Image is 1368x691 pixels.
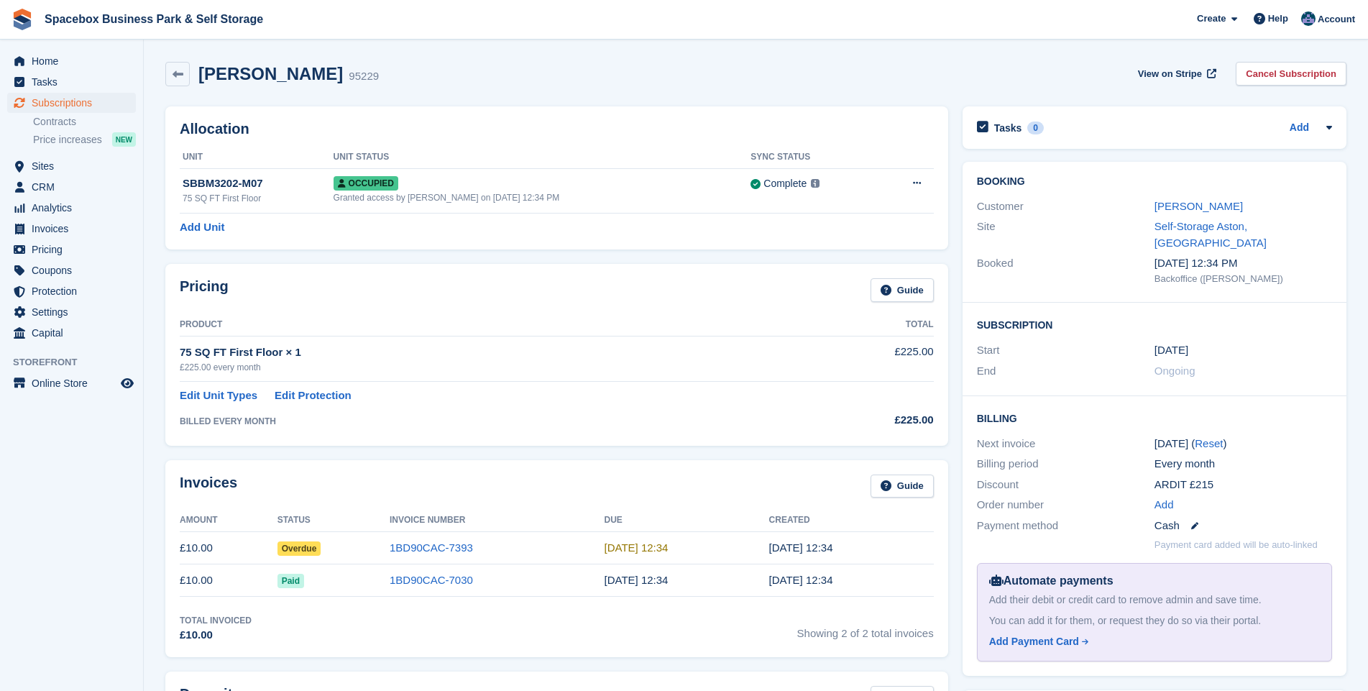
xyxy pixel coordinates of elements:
[1154,342,1188,359] time: 2025-07-14 00:00:00 UTC
[605,574,669,586] time: 2025-07-15 11:34:02 UTC
[989,592,1320,608] div: Add their debit or credit card to remove admin and save time.
[277,541,321,556] span: Overdue
[183,175,334,192] div: SBBM3202-M07
[1154,477,1332,493] div: ARDIT £215
[7,281,136,301] a: menu
[275,388,352,404] a: Edit Protection
[871,475,934,498] a: Guide
[794,412,934,429] div: £225.00
[989,634,1079,649] div: Add Payment Card
[180,388,257,404] a: Edit Unit Types
[180,564,277,597] td: £10.00
[1132,62,1219,86] a: View on Stripe
[750,146,878,169] th: Sync Status
[112,132,136,147] div: NEW
[180,509,277,532] th: Amount
[119,375,136,392] a: Preview store
[180,219,224,236] a: Add Unit
[32,51,118,71] span: Home
[180,532,277,564] td: £10.00
[605,509,769,532] th: Due
[1154,497,1174,513] a: Add
[769,509,934,532] th: Created
[198,64,343,83] h2: [PERSON_NAME]
[390,541,473,554] a: 1BD90CAC-7393
[977,317,1332,331] h2: Subscription
[794,336,934,381] td: £225.00
[349,68,379,85] div: 95229
[32,302,118,322] span: Settings
[1154,518,1332,534] div: Cash
[811,179,820,188] img: icon-info-grey-7440780725fd019a000dd9b08b2336e03edf1995a4989e88bcd33f0948082b44.svg
[1318,12,1355,27] span: Account
[334,191,751,204] div: Granted access by [PERSON_NAME] on [DATE] 12:34 PM
[32,373,118,393] span: Online Store
[7,302,136,322] a: menu
[1154,365,1195,377] span: Ongoing
[1154,272,1332,286] div: Backoffice ([PERSON_NAME])
[180,146,334,169] th: Unit
[977,176,1332,188] h2: Booking
[7,156,136,176] a: menu
[334,146,751,169] th: Unit Status
[977,255,1154,285] div: Booked
[32,72,118,92] span: Tasks
[277,509,390,532] th: Status
[183,192,334,205] div: 75 SQ FT First Floor
[7,51,136,71] a: menu
[33,132,136,147] a: Price increases NEW
[32,156,118,176] span: Sites
[32,198,118,218] span: Analytics
[1138,67,1202,81] span: View on Stripe
[1268,12,1288,26] span: Help
[7,239,136,260] a: menu
[1154,200,1243,212] a: [PERSON_NAME]
[180,314,794,337] th: Product
[180,475,237,498] h2: Invoices
[32,323,118,343] span: Capital
[977,436,1154,452] div: Next invoice
[180,415,794,428] div: BILLED EVERY MONTH
[794,314,934,337] th: Total
[994,122,1022,134] h2: Tasks
[32,239,118,260] span: Pricing
[32,93,118,113] span: Subscriptions
[977,219,1154,251] div: Site
[1154,220,1267,249] a: Self-Storage Aston, [GEOGRAPHIC_DATA]
[180,278,229,302] h2: Pricing
[13,355,143,370] span: Storefront
[180,121,934,137] h2: Allocation
[977,411,1332,425] h2: Billing
[1027,122,1044,134] div: 0
[1195,437,1223,449] a: Reset
[390,509,605,532] th: Invoice Number
[1154,456,1332,472] div: Every month
[989,634,1314,649] a: Add Payment Card
[33,133,102,147] span: Price increases
[1236,62,1346,86] a: Cancel Subscription
[763,176,807,191] div: Complete
[769,574,833,586] time: 2025-07-14 11:34:02 UTC
[33,115,136,129] a: Contracts
[39,7,269,31] a: Spacebox Business Park & Self Storage
[977,342,1154,359] div: Start
[7,260,136,280] a: menu
[977,518,1154,534] div: Payment method
[180,614,252,627] div: Total Invoiced
[7,219,136,239] a: menu
[871,278,934,302] a: Guide
[605,541,669,554] time: 2025-08-15 11:34:02 UTC
[977,477,1154,493] div: Discount
[989,572,1320,590] div: Automate payments
[180,344,794,361] div: 75 SQ FT First Floor × 1
[180,361,794,374] div: £225.00 every month
[989,613,1320,628] div: You can add it for them, or request they do so via their portal.
[7,72,136,92] a: menu
[32,260,118,280] span: Coupons
[1154,255,1332,272] div: [DATE] 12:34 PM
[32,177,118,197] span: CRM
[977,363,1154,380] div: End
[334,176,398,191] span: Occupied
[277,574,304,588] span: Paid
[1154,436,1332,452] div: [DATE] ( )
